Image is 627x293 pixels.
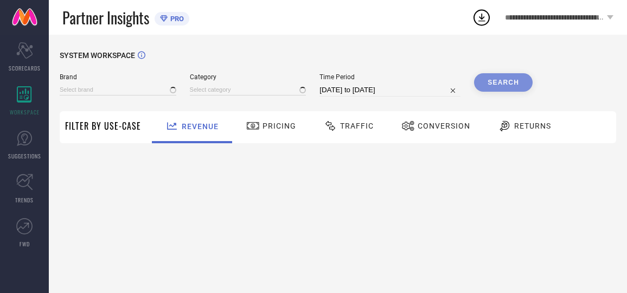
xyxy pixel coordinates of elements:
[514,122,551,130] span: Returns
[60,51,135,60] span: SYSTEM WORKSPACE
[60,73,176,81] span: Brand
[9,64,41,72] span: SCORECARDS
[10,108,40,116] span: WORKSPACE
[472,8,491,27] div: Open download list
[20,240,30,248] span: FWD
[190,73,306,81] span: Category
[263,122,296,130] span: Pricing
[62,7,149,29] span: Partner Insights
[8,152,41,160] span: SUGGESTIONS
[60,84,176,95] input: Select brand
[190,84,306,95] input: Select category
[168,15,184,23] span: PRO
[319,73,460,81] span: Time Period
[418,122,470,130] span: Conversion
[182,122,219,131] span: Revenue
[15,196,34,204] span: TRENDS
[65,119,141,132] span: Filter By Use-Case
[340,122,374,130] span: Traffic
[319,84,460,97] input: Select time period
